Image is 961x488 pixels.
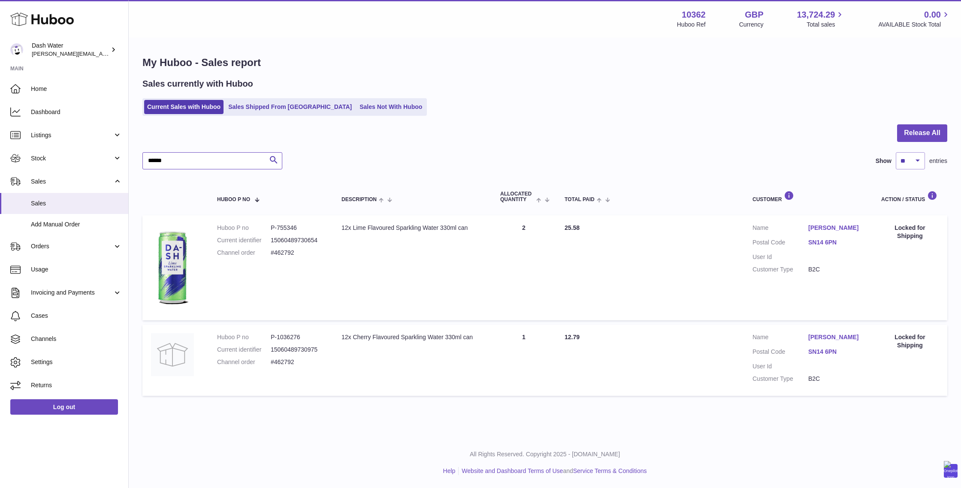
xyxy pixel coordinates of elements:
[31,199,122,208] span: Sales
[31,154,113,163] span: Stock
[808,265,864,274] dd: B2C
[31,178,113,186] span: Sales
[808,224,864,232] a: [PERSON_NAME]
[808,333,864,341] a: [PERSON_NAME]
[217,333,271,341] dt: Huboo P no
[225,100,355,114] a: Sales Shipped From [GEOGRAPHIC_DATA]
[271,358,324,366] dd: #462792
[271,236,324,244] dd: 15060489730654
[357,100,425,114] a: Sales Not With Huboo
[797,9,845,29] a: 13,724.29 Total sales
[31,85,122,93] span: Home
[897,124,947,142] button: Release All
[881,224,939,240] div: Locked for Shipping
[144,100,224,114] a: Current Sales with Huboo
[341,224,483,232] div: 12x Lime Flavoured Sparkling Water 330ml can
[565,224,580,231] span: 25.58
[142,56,947,69] h1: My Huboo - Sales report
[271,333,324,341] dd: P-1036276
[500,191,534,202] span: ALLOCATED Quantity
[32,42,109,58] div: Dash Water
[136,450,954,458] p: All Rights Reserved. Copyright 2025 - [DOMAIN_NAME]
[271,249,324,257] dd: #462792
[739,21,764,29] div: Currency
[881,191,939,202] div: Action / Status
[217,236,271,244] dt: Current identifier
[32,50,172,57] span: [PERSON_NAME][EMAIL_ADDRESS][DOMAIN_NAME]
[31,108,122,116] span: Dashboard
[31,265,122,274] span: Usage
[151,333,194,376] img: no-photo.jpg
[929,157,947,165] span: entries
[682,9,706,21] strong: 10362
[878,9,951,29] a: 0.00 AVAILABLE Stock Total
[565,334,580,340] span: 12.79
[752,224,808,234] dt: Name
[31,289,113,297] span: Invoicing and Payments
[217,249,271,257] dt: Channel order
[876,157,891,165] label: Show
[151,224,194,310] img: 103621706197473.png
[807,21,845,29] span: Total sales
[924,9,941,21] span: 0.00
[752,253,808,261] dt: User Id
[752,238,808,249] dt: Postal Code
[31,335,122,343] span: Channels
[752,362,808,371] dt: User Id
[341,333,483,341] div: 12x Cherry Flavoured Sparkling Water 330ml can
[217,346,271,354] dt: Current identifier
[31,220,122,229] span: Add Manual Order
[492,325,556,396] td: 1
[31,381,122,389] span: Returns
[808,238,864,247] a: SN14 6PN
[752,375,808,383] dt: Customer Type
[752,333,808,343] dt: Name
[31,131,113,139] span: Listings
[573,467,647,474] a: Service Terms & Conditions
[752,348,808,358] dt: Postal Code
[271,346,324,354] dd: 15060489730975
[10,399,118,415] a: Log out
[443,467,456,474] a: Help
[462,467,563,474] a: Website and Dashboard Terms of Use
[677,21,706,29] div: Huboo Ref
[881,333,939,349] div: Locked for Shipping
[459,467,647,475] li: and
[565,197,595,202] span: Total paid
[271,224,324,232] dd: P-755346
[752,265,808,274] dt: Customer Type
[31,242,113,250] span: Orders
[808,375,864,383] dd: B2C
[878,21,951,29] span: AVAILABLE Stock Total
[217,224,271,232] dt: Huboo P no
[31,312,122,320] span: Cases
[142,78,253,90] h2: Sales currently with Huboo
[752,191,864,202] div: Customer
[492,215,556,320] td: 2
[217,197,250,202] span: Huboo P no
[808,348,864,356] a: SN14 6PN
[341,197,377,202] span: Description
[745,9,763,21] strong: GBP
[31,358,122,366] span: Settings
[10,43,23,56] img: james@dash-water.com
[797,9,835,21] span: 13,724.29
[217,358,271,366] dt: Channel order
